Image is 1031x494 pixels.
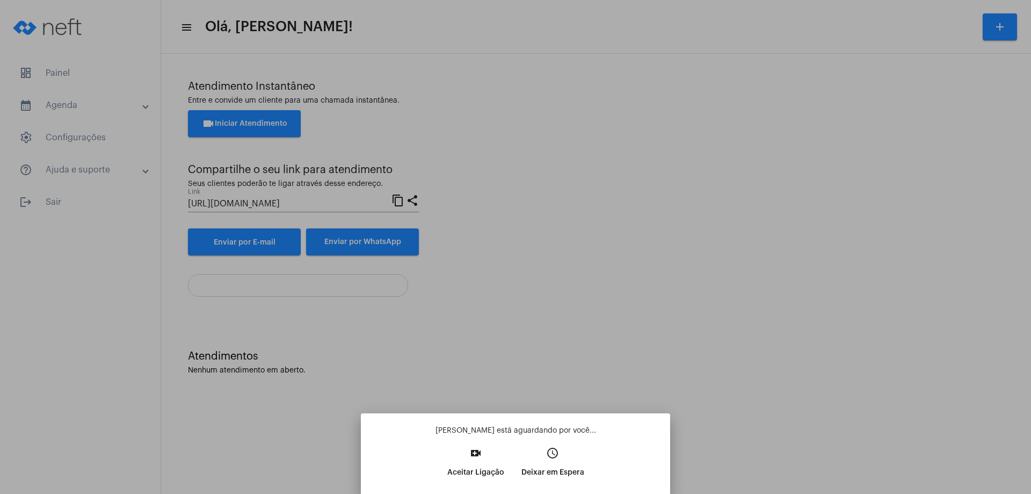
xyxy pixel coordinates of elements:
[369,425,662,436] p: [PERSON_NAME] está aguardando por você...
[439,443,513,490] button: Aceitar Ligação
[447,463,504,482] p: Aceitar Ligação
[521,463,584,482] p: Deixar em Espera
[469,447,482,460] mat-icon: video_call
[546,447,559,460] mat-icon: access_time
[513,443,593,490] button: Deixar em Espera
